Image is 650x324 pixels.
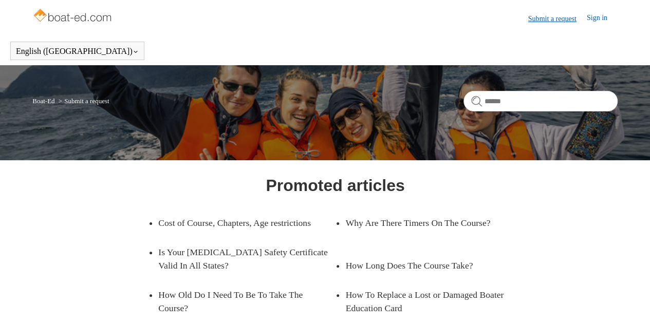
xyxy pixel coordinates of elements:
a: Why Are There Timers On The Course? [345,208,507,237]
a: Submit a request [528,13,587,24]
a: How Old Do I Need To Be To Take The Course? [158,280,320,323]
input: Search [463,91,618,111]
a: Is Your [MEDICAL_DATA] Safety Certificate Valid In All States? [158,238,335,280]
button: English ([GEOGRAPHIC_DATA]) [16,47,139,56]
a: How Long Does The Course Take? [345,251,507,280]
li: Boat-Ed [32,97,57,105]
li: Submit a request [57,97,109,105]
a: Boat-Ed [32,97,54,105]
img: Boat-Ed Help Center home page [32,6,114,27]
a: How To Replace a Lost or Damaged Boater Education Card [345,280,522,323]
a: Cost of Course, Chapters, Age restrictions [158,208,320,237]
a: Sign in [587,12,618,25]
h1: Promoted articles [266,173,404,198]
